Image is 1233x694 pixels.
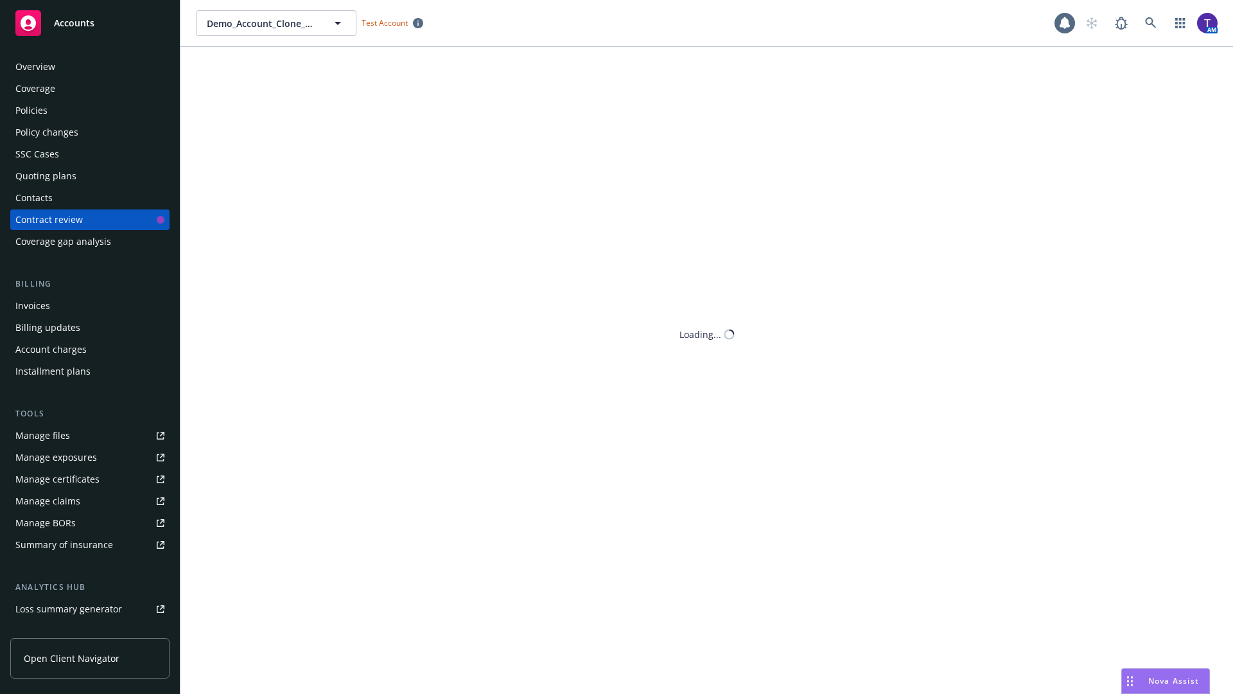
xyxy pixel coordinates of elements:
a: Billing updates [10,317,170,338]
div: Quoting plans [15,166,76,186]
div: Loss summary generator [15,599,122,619]
div: Billing [10,278,170,290]
div: Policies [15,100,48,121]
div: Overview [15,57,55,77]
span: Open Client Navigator [24,652,119,665]
img: photo [1197,13,1218,33]
div: Analytics hub [10,581,170,594]
div: Policy changes [15,122,78,143]
a: Manage files [10,425,170,446]
a: Coverage gap analysis [10,231,170,252]
a: Coverage [10,78,170,99]
a: Switch app [1167,10,1193,36]
a: Manage claims [10,491,170,512]
span: Nova Assist [1148,675,1199,686]
div: Coverage [15,78,55,99]
a: Manage certificates [10,469,170,490]
span: Demo_Account_Clone_QA_CR_Tests_Demo [207,17,318,30]
a: Overview [10,57,170,77]
a: Account charges [10,339,170,360]
div: Manage claims [15,491,80,512]
button: Nova Assist [1121,668,1210,694]
a: Manage BORs [10,513,170,533]
a: Invoices [10,296,170,316]
div: Manage exposures [15,447,97,468]
div: Drag to move [1122,669,1138,693]
a: Contacts [10,188,170,208]
a: Summary of insurance [10,535,170,555]
a: SSC Cases [10,144,170,165]
div: Contacts [15,188,53,208]
div: Summary of insurance [15,535,113,555]
a: Start snowing [1079,10,1105,36]
a: Policy changes [10,122,170,143]
div: Installment plans [15,361,91,382]
div: SSC Cases [15,144,59,165]
div: Billing updates [15,317,80,338]
a: Quoting plans [10,166,170,186]
div: Coverage gap analysis [15,231,111,252]
a: Manage exposures [10,447,170,468]
div: Manage certificates [15,469,100,490]
a: Report a Bug [1108,10,1134,36]
div: Account charges [15,339,87,360]
div: Manage BORs [15,513,76,533]
span: Test Account [356,16,428,30]
a: Policies [10,100,170,121]
div: Loading... [679,328,721,341]
div: Manage files [15,425,70,446]
a: Installment plans [10,361,170,382]
div: Invoices [15,296,50,316]
span: Accounts [54,18,94,28]
a: Accounts [10,5,170,41]
button: Demo_Account_Clone_QA_CR_Tests_Demo [196,10,356,36]
a: Contract review [10,209,170,230]
a: Search [1138,10,1164,36]
div: Tools [10,407,170,420]
a: Loss summary generator [10,599,170,619]
span: Test Account [362,17,408,28]
div: Contract review [15,209,83,230]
